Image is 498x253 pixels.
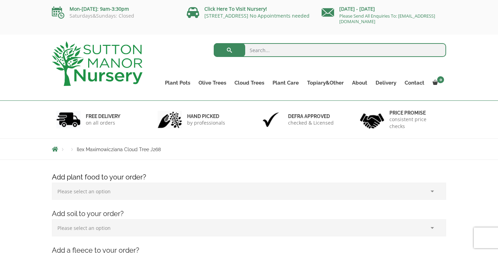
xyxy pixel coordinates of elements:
[52,146,446,152] nav: Breadcrumbs
[52,41,142,86] img: logo
[214,43,446,57] input: Search...
[86,119,120,126] p: on all orders
[348,78,371,88] a: About
[187,113,225,119] h6: hand picked
[371,78,400,88] a: Delivery
[437,76,444,83] span: 0
[47,208,451,219] h4: Add soil to your order?
[360,109,384,130] img: 4.jpg
[389,110,442,116] h6: Price promise
[428,78,446,88] a: 0
[389,116,442,130] p: consistent price checks
[158,111,182,128] img: 2.jpg
[339,13,435,25] a: Please Send All Enquiries To: [EMAIL_ADDRESS][DOMAIN_NAME]
[259,111,283,128] img: 3.jpg
[204,12,310,19] a: [STREET_ADDRESS] No Appointments needed
[52,5,176,13] p: Mon-[DATE]: 9am-3:30pm
[268,78,303,88] a: Plant Care
[47,172,451,183] h4: Add plant food to your order?
[52,13,176,19] p: Saturdays&Sundays: Closed
[86,113,120,119] h6: FREE DELIVERY
[187,119,225,126] p: by professionals
[77,147,161,152] span: Ilex Maximowicziana Cloud Tree J268
[322,5,446,13] p: [DATE] - [DATE]
[204,6,267,12] a: Click Here To Visit Nursery!
[194,78,230,88] a: Olive Trees
[303,78,348,88] a: Topiary&Other
[161,78,194,88] a: Plant Pots
[288,119,334,126] p: checked & Licensed
[400,78,428,88] a: Contact
[56,111,81,128] img: 1.jpg
[288,113,334,119] h6: Defra approved
[230,78,268,88] a: Cloud Trees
